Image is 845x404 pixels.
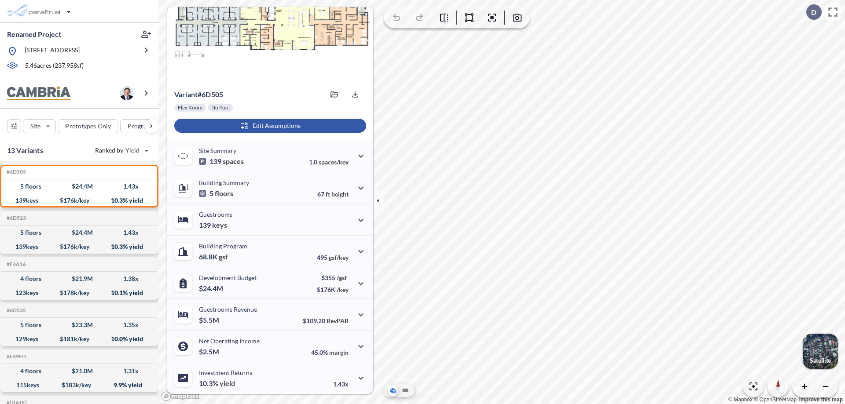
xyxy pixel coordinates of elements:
[5,215,26,221] h5: Click to copy the code
[199,189,233,198] p: 5
[799,397,843,403] a: Improve this map
[199,347,220,356] p: $2.5M
[810,357,831,364] p: Satellite
[388,385,398,396] button: Aerial View
[754,397,797,403] a: OpenStreetMap
[174,119,366,133] button: Edit Assumptions
[212,221,227,229] span: keys
[161,391,200,401] a: Mapbox homepage
[199,157,244,166] p: 139
[317,190,349,198] p: 67
[25,46,80,57] p: [STREET_ADDRESS]
[311,349,349,356] p: 45.0%
[199,337,260,345] p: Net Operating Income
[331,190,349,198] span: height
[178,104,202,111] p: Flex Room
[199,211,232,218] p: Guestrooms
[337,286,349,293] span: /key
[728,397,753,403] a: Mapbox
[317,286,349,293] p: $176K
[199,252,228,261] p: 68.8K
[120,86,134,100] img: user logo
[23,119,56,133] button: Site
[5,169,26,175] h5: Click to copy the code
[120,119,168,133] button: Program
[7,145,43,156] p: 13 Variants
[30,122,40,131] p: Site
[58,119,118,133] button: Prototypes Only
[199,274,257,281] p: Development Budget
[329,349,349,356] span: margin
[199,179,249,186] p: Building Summary
[125,146,140,155] span: Yield
[219,252,228,261] span: gsf
[215,189,233,198] span: floors
[199,284,224,293] p: $24.4M
[337,274,347,281] span: /gsf
[211,104,230,111] p: No Pool
[803,334,838,369] img: Switcher Image
[25,61,84,71] p: 5.46 acres ( 237,958 sf)
[199,369,252,376] p: Investment Returns
[199,316,220,324] p: $5.5M
[199,221,227,229] p: 139
[326,190,330,198] span: ft
[400,385,411,396] button: Site Plan
[199,147,236,154] p: Site Summary
[303,317,349,324] p: $109.20
[317,274,349,281] p: $355
[811,8,816,16] p: D
[88,143,154,157] button: Ranked by Yield
[319,158,349,166] span: spaces/key
[199,242,247,250] p: Building Program
[199,379,235,388] p: 10.3%
[199,306,257,313] p: Guestrooms Revenue
[174,90,198,98] span: Variant
[65,122,111,131] p: Prototypes Only
[5,261,26,267] h5: Click to copy the code
[317,254,349,261] p: 495
[128,122,152,131] p: Program
[220,379,235,388] span: yield
[5,307,26,313] h5: Click to copy the code
[223,157,244,166] span: spaces
[327,317,349,324] span: RevPAR
[7,87,70,100] img: BrandImage
[309,158,349,166] p: 1.0
[174,90,223,99] p: # 6d505
[5,353,26,360] h5: Click to copy the code
[803,334,838,369] button: Switcher ImageSatellite
[7,29,61,39] p: Renamed Project
[333,380,349,388] p: 1.43x
[329,254,349,261] span: gsf/key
